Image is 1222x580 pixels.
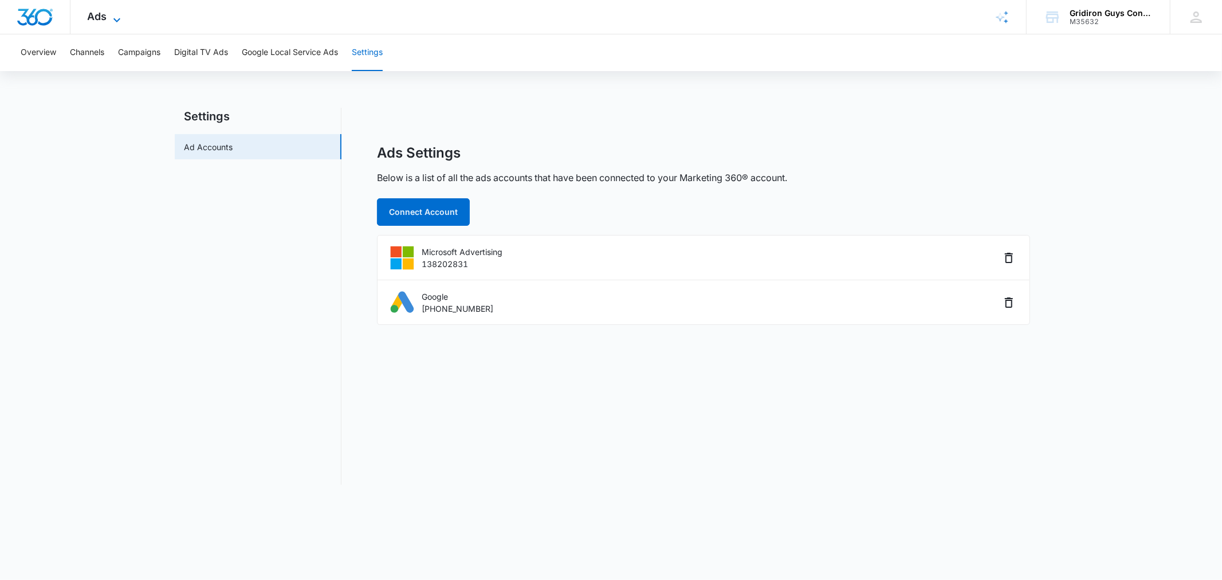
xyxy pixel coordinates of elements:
p: [PHONE_NUMBER] [422,303,493,315]
div: account name [1070,9,1153,18]
h1: Ads Settings [377,144,461,162]
span: Ads [88,10,107,22]
button: Settings [352,34,383,71]
button: Campaigns [118,34,160,71]
button: Channels [70,34,104,71]
button: Digital TV Ads [174,34,228,71]
button: Overview [21,34,56,71]
button: Connect Account [377,198,470,226]
a: Ad Accounts [184,141,233,153]
div: account id [1070,18,1153,26]
button: Google Local Service Ads [242,34,338,71]
p: Microsoft Advertising [422,246,502,258]
p: Below is a list of all the ads accounts that have been connected to your Marketing 360® account. [377,171,787,185]
img: logo-bingAds.svg [389,245,415,271]
p: Google [422,291,493,303]
img: logo-googleAds.svg [389,289,415,315]
p: 138202831 [422,258,502,270]
h2: Settings [175,108,341,125]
